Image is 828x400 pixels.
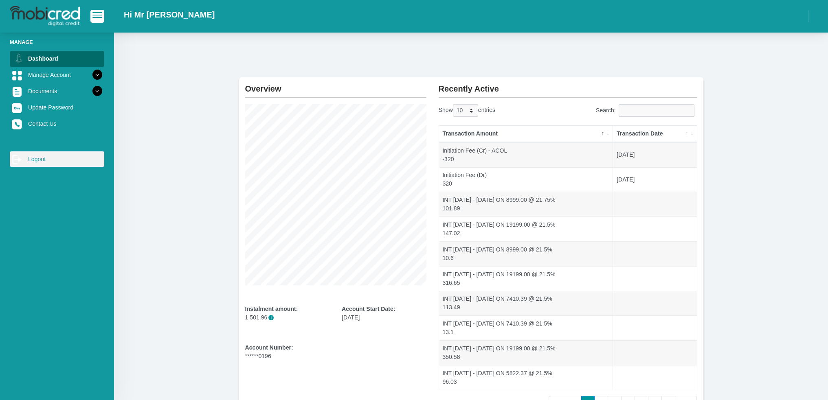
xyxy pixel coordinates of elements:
span: i [268,315,274,320]
th: Transaction Amount: activate to sort column descending [439,125,613,142]
input: Search: [619,104,694,117]
th: Transaction Date: activate to sort column ascending [613,125,696,142]
td: INT [DATE] - [DATE] ON 8999.00 @ 21.5% 10.6 [439,241,613,266]
td: INT [DATE] - [DATE] ON 7410.39 @ 21.5% 13.1 [439,315,613,340]
td: INT [DATE] - [DATE] ON 7410.39 @ 21.5% 113.49 [439,291,613,316]
h2: Hi Mr [PERSON_NAME] [124,10,215,20]
div: [DATE] [342,305,426,322]
a: Manage Account [10,67,104,83]
td: INT [DATE] - [DATE] ON 5822.37 @ 21.5% 96.03 [439,365,613,390]
td: INT [DATE] - [DATE] ON 8999.00 @ 21.75% 101.89 [439,192,613,216]
td: [DATE] [613,142,696,167]
select: Showentries [453,104,478,117]
td: INT [DATE] - [DATE] ON 19199.00 @ 21.5% 350.58 [439,340,613,365]
b: Account Start Date: [342,306,395,312]
img: logo-mobicred.svg [10,6,80,26]
td: Initiation Fee (Dr) 320 [439,167,613,192]
p: 1,501.96 [245,313,330,322]
b: Account Number: [245,344,293,351]
a: Dashboard [10,51,104,66]
label: Show entries [439,104,495,117]
li: Manage [10,38,104,46]
label: Search: [596,104,697,117]
b: Instalment amount: [245,306,298,312]
a: Documents [10,83,104,99]
h2: Recently Active [439,77,697,94]
a: Contact Us [10,116,104,131]
h2: Overview [245,77,426,94]
td: Initiation Fee (Cr) - ACOL -320 [439,142,613,167]
td: INT [DATE] - [DATE] ON 19199.00 @ 21.5% 147.02 [439,216,613,241]
a: Logout [10,151,104,167]
a: Update Password [10,100,104,115]
td: [DATE] [613,167,696,192]
td: INT [DATE] - [DATE] ON 19199.00 @ 21.5% 316.65 [439,266,613,291]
